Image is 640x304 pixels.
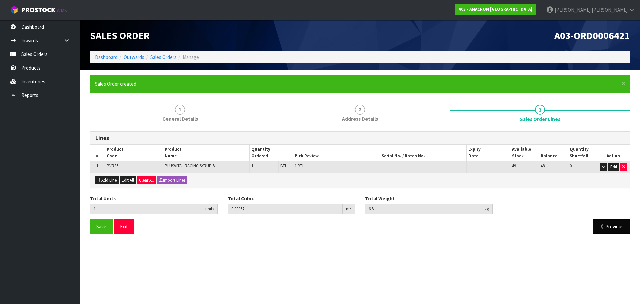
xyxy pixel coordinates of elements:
img: cube-alt.png [10,6,18,14]
small: WMS [57,7,67,14]
th: Available Stock [510,145,539,161]
span: 1 [251,163,253,169]
th: # [90,145,105,161]
span: BTL [280,163,287,169]
a: Dashboard [95,54,118,60]
button: Exit [114,219,134,234]
th: Serial No. / Batch No. [380,145,467,161]
button: Edit [608,163,619,171]
th: Action [597,145,630,161]
h3: Lines [95,135,625,141]
label: Total Cubic [228,195,254,202]
a: Sales Orders [150,54,177,60]
div: units [202,204,218,214]
span: 1 BTL [295,163,304,169]
label: Total Weight [365,195,395,202]
span: Sales Order created [95,81,136,87]
th: Product Code [105,145,163,161]
span: Sales Order Lines [90,126,630,239]
span: [PERSON_NAME] [592,7,628,13]
span: 0 [570,163,572,169]
span: PVRS5 [107,163,118,169]
input: Total Units [90,204,202,214]
th: Quantity Ordered [250,145,293,161]
button: Add Line [95,176,119,184]
span: × [621,79,625,88]
label: Total Units [90,195,116,202]
button: Previous [593,219,630,234]
a: Outwards [124,54,144,60]
span: 1 [175,105,185,115]
div: m³ [343,204,355,214]
span: 49 [512,163,516,169]
span: Sales Order [90,29,150,42]
th: Expiry Date [467,145,510,161]
div: kg [481,204,493,214]
span: A03-ORD0006421 [554,29,630,42]
span: ProStock [21,6,55,14]
input: Total Cubic [228,204,343,214]
span: Manage [183,54,199,60]
span: 48 [541,163,545,169]
span: PLUSVITAL RACING SYRUP 5L [165,163,217,169]
th: Balance [539,145,568,161]
button: Clear All [137,176,156,184]
strong: A03 - AMACRON [GEOGRAPHIC_DATA] [459,6,532,12]
span: Sales Order Lines [520,116,560,123]
button: Import Lines [157,176,187,184]
span: 1 [96,163,98,169]
button: Edit All [120,176,136,184]
span: Save [96,223,106,230]
input: Total Weight [365,204,481,214]
button: Save [90,219,113,234]
span: General Details [162,115,198,122]
span: 2 [355,105,365,115]
span: Address Details [342,115,378,122]
th: Product Name [163,145,250,161]
span: [PERSON_NAME] [555,7,591,13]
span: 3 [535,105,545,115]
th: Pick Review [293,145,380,161]
th: Quantity Shortfall [568,145,597,161]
